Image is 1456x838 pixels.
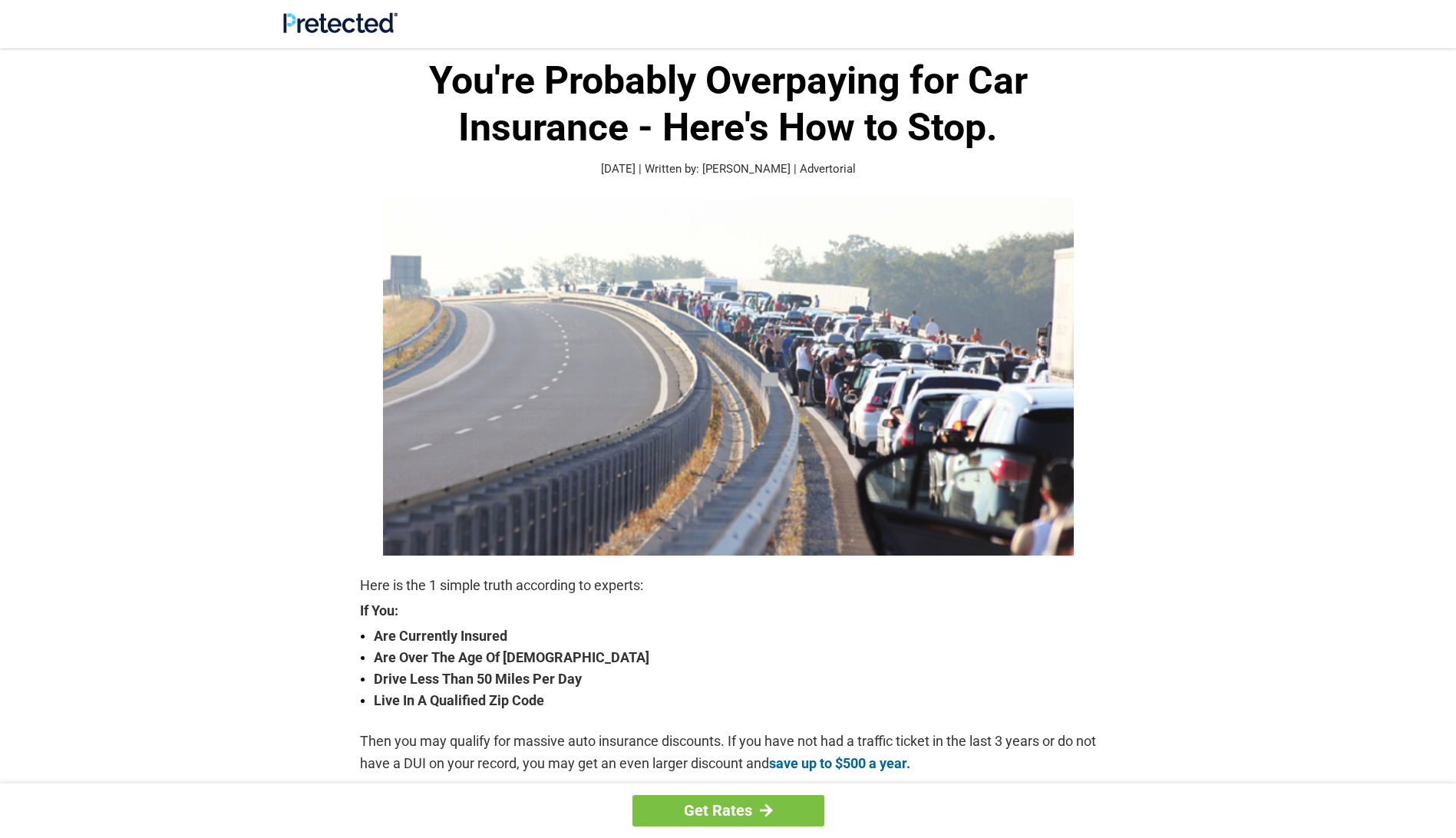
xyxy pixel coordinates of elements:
strong: Are Currently Insured [374,625,1097,647]
a: Site Logo [283,21,398,36]
img: Site Logo [283,12,398,33]
a: Get Rates [632,795,824,826]
strong: Live In A Qualified Zip Code [374,690,1097,711]
strong: If You: [360,604,1097,618]
p: Here is the 1 simple truth according to experts: [360,575,1097,596]
strong: Are Over The Age Of [DEMOGRAPHIC_DATA] [374,647,1097,668]
h1: You're Probably Overpaying for Car Insurance - Here's How to Stop. [360,58,1097,151]
p: Then you may qualify for massive auto insurance discounts. If you have not had a traffic ticket i... [360,731,1097,774]
strong: Drive Less Than 50 Miles Per Day [374,668,1097,690]
p: [DATE] | Written by: [PERSON_NAME] | Advertorial [360,160,1097,178]
a: save up to $500 a year. [769,755,910,771]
